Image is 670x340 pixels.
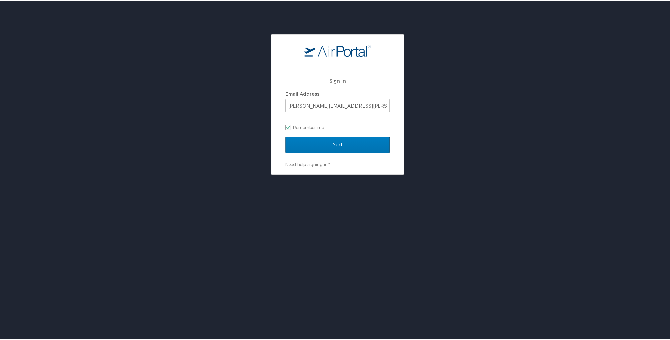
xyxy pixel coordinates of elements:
[285,160,330,166] a: Need help signing in?
[285,121,390,131] label: Remember me
[304,43,371,55] img: logo
[285,135,390,152] input: Next
[285,76,390,83] h2: Sign In
[285,90,319,95] label: Email Address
